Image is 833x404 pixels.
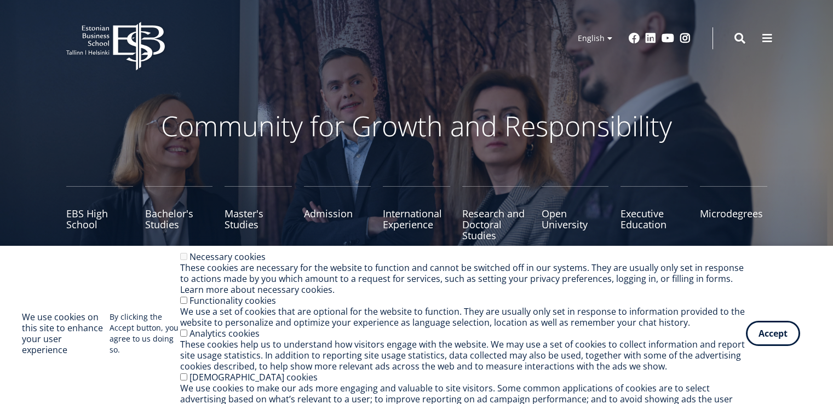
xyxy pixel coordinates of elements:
[189,295,276,307] label: Functionality cookies
[180,339,746,372] div: These cookies help us to understand how visitors engage with the website. We may use a set of coo...
[127,109,707,142] p: Community for Growth and Responsibility
[746,321,800,346] button: Accept
[145,186,212,241] a: Bachelor's Studies
[383,186,450,241] a: International Experience
[189,251,266,263] label: Necessary cookies
[645,33,656,44] a: Linkedin
[180,262,746,295] div: These cookies are necessary for the website to function and cannot be switched off in our systems...
[542,186,609,241] a: Open University
[189,327,260,339] label: Analytics cookies
[462,186,530,241] a: Research and Doctoral Studies
[22,311,110,355] h2: We use cookies on this site to enhance your user experience
[662,33,674,44] a: Youtube
[225,186,292,241] a: Master's Studies
[110,311,180,355] p: By clicking the Accept button, you agree to us doing so.
[304,186,371,241] a: Admission
[180,306,746,328] div: We use a set of cookies that are optional for the website to function. They are usually only set ...
[621,186,688,241] a: Executive Education
[629,33,640,44] a: Facebook
[680,33,691,44] a: Instagram
[700,186,767,241] a: Microdegrees
[66,186,134,241] a: EBS High School
[189,371,318,383] label: [DEMOGRAPHIC_DATA] cookies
